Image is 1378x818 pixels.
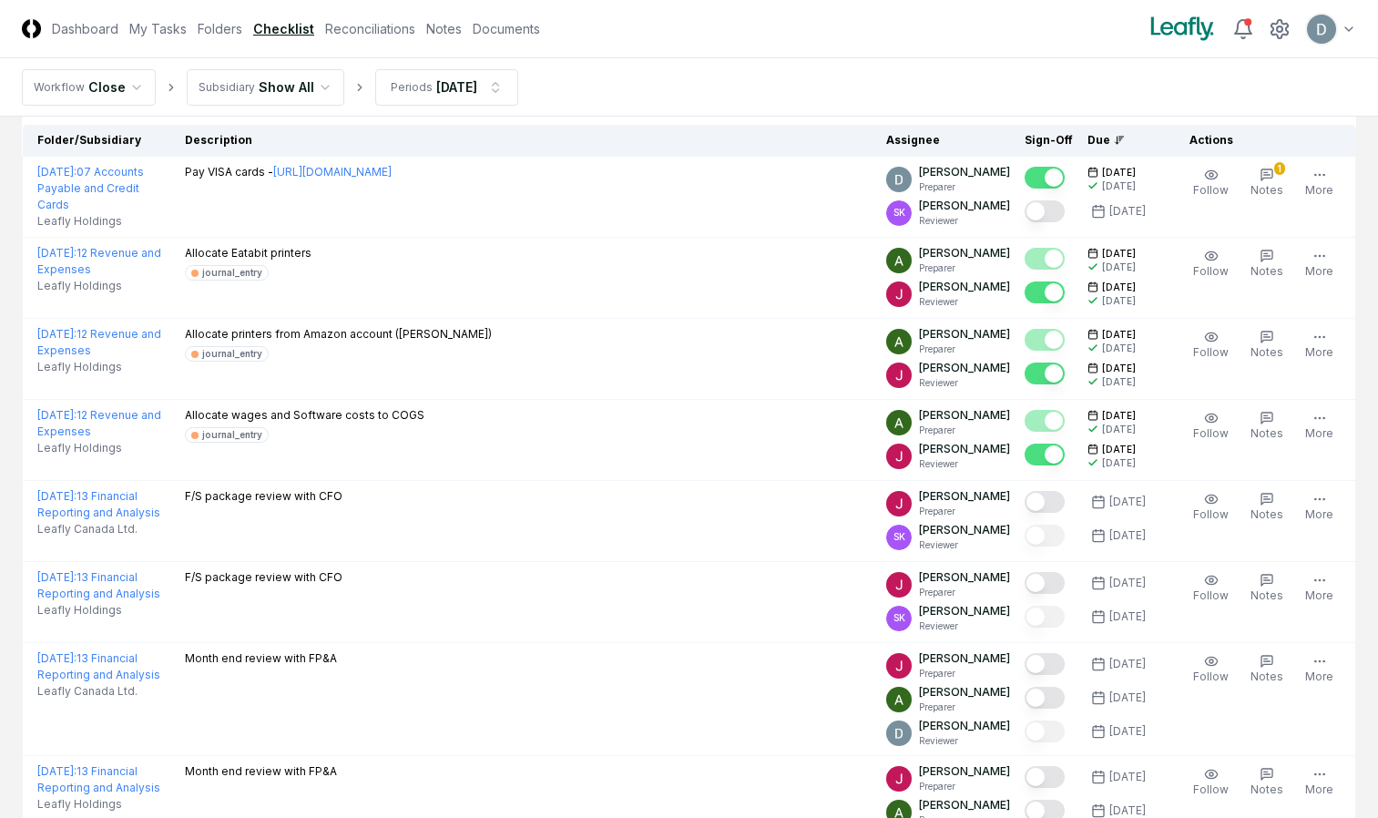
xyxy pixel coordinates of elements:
[919,214,1010,228] p: Reviewer
[919,245,1010,261] p: [PERSON_NAME]
[129,19,187,38] a: My Tasks
[1025,525,1065,547] button: Mark complete
[37,359,122,375] span: Leafly Holdings
[1102,247,1136,261] span: [DATE]
[37,278,122,294] span: Leafly Holdings
[185,650,337,667] p: Month end review with FP&A
[23,125,178,157] th: Folder/Subsidiary
[473,19,540,38] a: Documents
[919,734,1010,748] p: Reviewer
[1301,245,1337,283] button: More
[919,586,1010,599] p: Preparer
[1147,15,1218,44] img: Leafly logo
[919,684,1010,700] p: [PERSON_NAME]
[1250,588,1283,602] span: Notes
[185,569,342,586] p: F/S package review with CFO
[37,796,122,813] span: Leafly Holdings
[1175,132,1342,148] div: Actions
[886,572,912,598] img: ACg8ocJfBSitaon9c985KWe3swqK2kElzkAv-sHk65QWxGQz4ldowg=s96-c
[1109,494,1146,510] div: [DATE]
[893,206,905,220] span: SK
[886,410,912,435] img: ACg8ocKKg2129bkBZaX4SAoUQtxLaQ4j-f2PQjMuak4pDCyzCI-IvA=s96-c
[1247,488,1287,527] button: Notes
[37,651,160,681] a: [DATE]:13 Financial Reporting and Analysis
[919,650,1010,667] p: [PERSON_NAME]
[1247,164,1287,202] button: 1Notes
[37,327,77,341] span: [DATE] :
[185,326,492,343] p: Allocate printers from Amazon account ([PERSON_NAME])
[22,19,41,38] img: Logo
[879,125,1017,157] th: Assignee
[919,603,1010,619] p: [PERSON_NAME]
[919,505,1010,518] p: Preparer
[919,360,1010,376] p: [PERSON_NAME]
[1250,426,1283,440] span: Notes
[1109,656,1146,672] div: [DATE]
[1247,326,1287,364] button: Notes
[1250,670,1283,683] span: Notes
[1301,650,1337,689] button: More
[37,327,161,357] a: [DATE]:12 Revenue and Expenses
[185,164,392,180] p: Pay VISA cards -
[37,408,77,422] span: [DATE] :
[1025,687,1065,709] button: Mark complete
[202,347,262,361] div: journal_entry
[919,619,1010,633] p: Reviewer
[1025,281,1065,303] button: Mark complete
[886,329,912,354] img: ACg8ocKKg2129bkBZaX4SAoUQtxLaQ4j-f2PQjMuak4pDCyzCI-IvA=s96-c
[37,165,77,179] span: [DATE] :
[426,19,462,38] a: Notes
[886,653,912,679] img: ACg8ocJfBSitaon9c985KWe3swqK2kElzkAv-sHk65QWxGQz4ldowg=s96-c
[1193,426,1229,440] span: Follow
[1025,572,1065,594] button: Mark complete
[1087,132,1160,148] div: Due
[1025,200,1065,222] button: Mark complete
[919,797,1010,813] p: [PERSON_NAME]
[1193,264,1229,278] span: Follow
[1025,363,1065,384] button: Mark complete
[1025,606,1065,628] button: Mark complete
[1102,281,1136,294] span: [DATE]
[919,457,1010,471] p: Reviewer
[919,424,1010,437] p: Preparer
[1193,588,1229,602] span: Follow
[1102,375,1136,389] div: [DATE]
[37,602,122,619] span: Leafly Holdings
[919,198,1010,214] p: [PERSON_NAME]
[1301,488,1337,527] button: More
[37,651,77,665] span: [DATE] :
[37,213,122,230] span: Leafly Holdings
[1109,575,1146,591] div: [DATE]
[919,522,1010,538] p: [PERSON_NAME]
[1189,650,1232,689] button: Follow
[886,444,912,469] img: ACg8ocJfBSitaon9c985KWe3swqK2kElzkAv-sHk65QWxGQz4ldowg=s96-c
[919,279,1010,295] p: [PERSON_NAME]
[1189,569,1232,608] button: Follow
[1102,179,1136,193] div: [DATE]
[1189,326,1232,364] button: Follow
[436,77,477,97] div: [DATE]
[37,440,122,456] span: Leafly Holdings
[37,165,144,211] a: [DATE]:07 Accounts Payable and Credit Cards
[886,766,912,792] img: ACg8ocJfBSitaon9c985KWe3swqK2kElzkAv-sHk65QWxGQz4ldowg=s96-c
[886,248,912,273] img: ACg8ocKKg2129bkBZaX4SAoUQtxLaQ4j-f2PQjMuak4pDCyzCI-IvA=s96-c
[1301,164,1337,202] button: More
[1025,444,1065,465] button: Mark complete
[1250,345,1283,359] span: Notes
[1025,766,1065,788] button: Mark complete
[1102,342,1136,355] div: [DATE]
[1193,507,1229,521] span: Follow
[1274,162,1285,175] div: 1
[185,245,311,261] p: Allocate Eatabit printers
[1025,491,1065,513] button: Mark complete
[1109,769,1146,785] div: [DATE]
[919,488,1010,505] p: [PERSON_NAME]
[1102,328,1136,342] span: [DATE]
[919,763,1010,780] p: [PERSON_NAME]
[1102,423,1136,436] div: [DATE]
[919,164,1010,180] p: [PERSON_NAME]
[1193,670,1229,683] span: Follow
[886,687,912,712] img: ACg8ocKKg2129bkBZaX4SAoUQtxLaQ4j-f2PQjMuak4pDCyzCI-IvA=s96-c
[1189,407,1232,445] button: Follow
[1102,456,1136,470] div: [DATE]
